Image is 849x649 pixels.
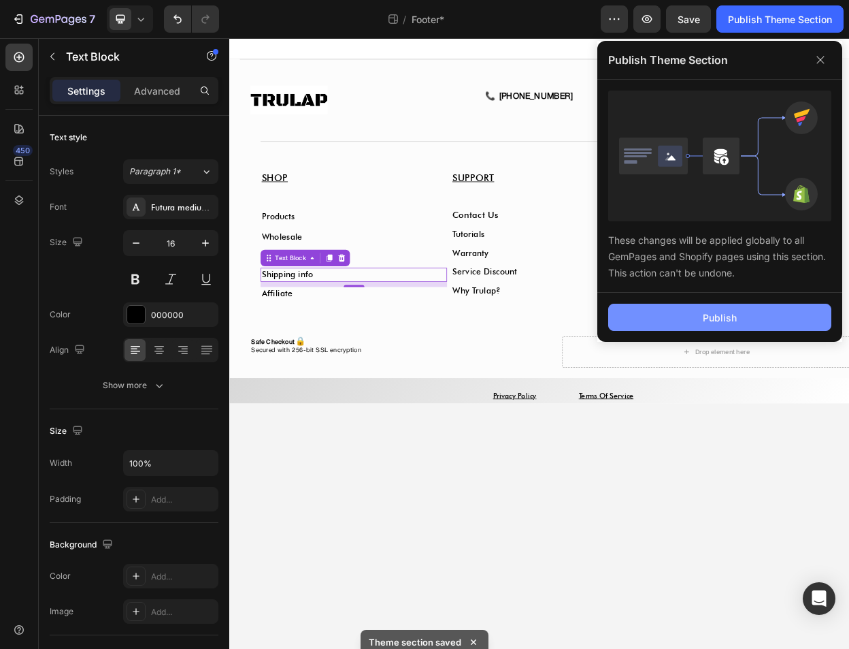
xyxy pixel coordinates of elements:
div: 000000 [151,309,215,321]
button: Show more [50,373,218,398]
a: Contact Us [293,226,354,240]
p: Theme section saved [369,635,461,649]
span: / [403,12,406,27]
span: 🔒 [86,395,100,405]
button: Paragraph 1* [123,159,218,184]
div: Text Block [57,283,103,296]
p: SUPPORT [293,173,536,195]
div: Size [50,422,86,441]
p: 7 [89,11,95,27]
div: Font [50,201,67,213]
a: Tutorials [293,251,336,264]
a: Terms Of Service [460,465,532,476]
div: Padding [50,493,81,505]
div: Show more [103,379,166,392]
p: Text Block [66,48,182,65]
span: Train Smarter. Stay Informed. [545,308,714,323]
p: Settings [67,84,105,98]
span: Secured with 256-bit SSL encryption [29,407,174,415]
span: Paragraph 1* [129,165,181,178]
a: 📩 Contact Us [597,72,671,82]
div: Color [50,308,71,321]
div: Add... [151,571,215,583]
a: Wholesale [42,255,96,268]
div: Rich Text Editor. Editing area: main [41,224,286,247]
div: Image [50,605,73,618]
a: Privacy Policy [347,465,404,476]
div: Width [50,457,72,469]
div: Publish Theme Section [728,12,832,27]
span: Save [678,14,700,25]
a: 📞 [PHONE_NUMBER] [336,72,452,82]
div: Rich Text Editor. Editing area: main [41,253,286,270]
input: Auto [124,451,218,475]
div: Size [50,234,86,252]
button: Publish Theme Section [716,5,844,33]
p: Advanced [134,84,180,98]
div: Add... [151,494,215,506]
a: Why Trulap? [293,326,357,339]
input: Enter your email [544,273,728,304]
a: Warranty [293,276,341,289]
div: Drop element here [613,408,685,419]
div: Rich Text Editor. Editing area: main [41,278,286,296]
div: Undo/Redo [164,5,219,33]
div: Background [50,536,116,554]
strong: Safe Checkout [29,396,86,404]
div: Styles [50,165,73,178]
p: Publish Theme Section [608,52,728,68]
a: Affiliate [42,330,83,343]
button: Subscribe [728,273,789,304]
span: Footer* [412,12,444,27]
div: Add... [151,606,215,618]
div: Subscribe [735,284,782,294]
iframe: Design area [229,38,849,649]
a: Products [42,228,86,241]
div: Color [50,570,71,582]
span: STAY CONNECTED [545,176,656,191]
button: Save [666,5,711,33]
div: Align [50,341,88,360]
div: Publish [703,311,737,325]
button: 7 [5,5,101,33]
div: Text style [50,131,87,144]
div: Rich Text Editor. Editing area: main [41,302,286,320]
div: These changes will be applied globally to all GemPages and Shopify pages using this section. This... [608,221,831,281]
div: Open Intercom Messenger [803,582,835,615]
div: Futura medium bt [151,202,215,214]
a: Service Discount [293,301,379,314]
button: Publish [608,304,831,331]
span: Shipping info [42,304,110,317]
p: SHOP [42,173,285,195]
div: 450 [13,145,33,156]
